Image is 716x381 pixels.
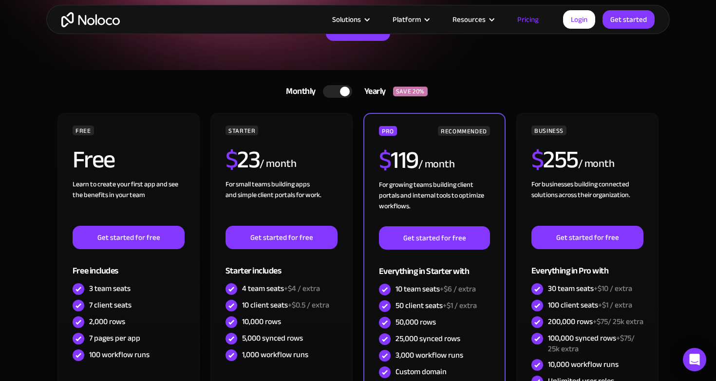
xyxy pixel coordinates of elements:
span: +$1 / extra [598,298,632,312]
div: FREE [73,126,94,135]
a: Get started for free [226,226,338,249]
a: Get started for free [531,226,643,249]
span: $ [379,137,391,183]
span: +$6 / extra [440,282,476,296]
div: / month [578,156,615,172]
div: Starter includes [226,249,338,281]
span: +$75/ 25k extra [548,331,635,356]
span: +$1 / extra [443,298,477,313]
div: Everything in Pro with [531,249,643,281]
span: +$4 / extra [284,281,320,296]
span: +$10 / extra [594,281,632,296]
div: 4 team seats [242,283,320,294]
h2: 255 [531,147,578,172]
div: Resources [440,13,505,26]
div: Learn to create your first app and see the benefits in your team ‍ [73,179,185,226]
div: / month [418,157,455,172]
div: For growing teams building client portals and internal tools to optimize workflows. [379,180,490,226]
div: Open Intercom Messenger [683,348,706,371]
div: 25,000 synced rows [396,333,460,344]
div: 3,000 workflow runs [396,350,463,361]
div: Yearly [352,84,393,99]
span: $ [226,137,238,182]
div: 2,000 rows [89,316,125,327]
h2: 119 [379,148,418,172]
a: Get started for free [73,226,185,249]
div: 50,000 rows [396,317,436,327]
div: / month [260,156,296,172]
div: Platform [380,13,440,26]
div: 30 team seats [548,283,632,294]
div: 5,000 synced rows [242,333,303,344]
a: Get started for free [379,226,490,250]
div: Monthly [274,84,323,99]
div: SAVE 20% [393,87,428,96]
div: Solutions [320,13,380,26]
div: 10 team seats [396,284,476,294]
div: Free includes [73,249,185,281]
div: BUSINESS [531,126,566,135]
div: For businesses building connected solutions across their organization. ‍ [531,179,643,226]
div: 100,000 synced rows [548,333,643,354]
div: Resources [452,13,486,26]
div: Platform [393,13,421,26]
a: home [61,12,120,27]
span: $ [531,137,544,182]
div: 7 client seats [89,300,132,310]
div: STARTER [226,126,258,135]
a: Get started [603,10,655,29]
div: 200,000 rows [548,316,643,327]
div: Everything in Starter with [379,250,490,281]
h2: 23 [226,147,260,172]
div: 100 workflow runs [89,349,150,360]
div: 7 pages per app [89,333,140,344]
div: 10,000 workflow runs [548,359,619,370]
span: +$75/ 25k extra [593,314,643,329]
div: Custom domain [396,366,447,377]
h2: Free [73,147,115,172]
div: 10,000 rows [242,316,281,327]
a: Pricing [505,13,551,26]
div: 1,000 workflow runs [242,349,308,360]
div: 100 client seats [548,300,632,310]
div: 10 client seats [242,300,329,310]
div: For small teams building apps and simple client portals for work. ‍ [226,179,338,226]
div: PRO [379,126,397,136]
div: Solutions [332,13,361,26]
span: +$0.5 / extra [288,298,329,312]
div: 50 client seats [396,300,477,311]
a: Login [563,10,595,29]
div: 3 team seats [89,283,131,294]
div: RECOMMENDED [438,126,490,136]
